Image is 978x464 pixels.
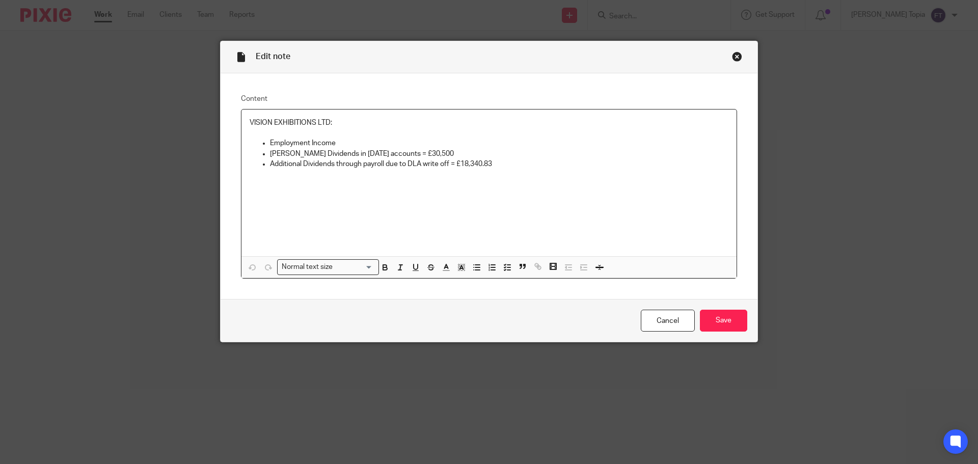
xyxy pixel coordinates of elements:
[270,159,728,169] p: Additional Dividends through payroll due to DLA write off = £18,340.83
[700,310,747,332] input: Save
[336,262,373,272] input: Search for option
[270,138,728,148] p: Employment Income
[277,259,379,275] div: Search for option
[250,118,728,128] p: VISION EXHIBITIONS LTD:
[256,52,290,61] span: Edit note
[732,51,742,62] div: Close this dialog window
[280,262,335,272] span: Normal text size
[241,94,737,104] label: Content
[641,310,695,332] a: Cancel
[270,149,728,159] p: [PERSON_NAME] Dividends in [DATE] accounts = £30,500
